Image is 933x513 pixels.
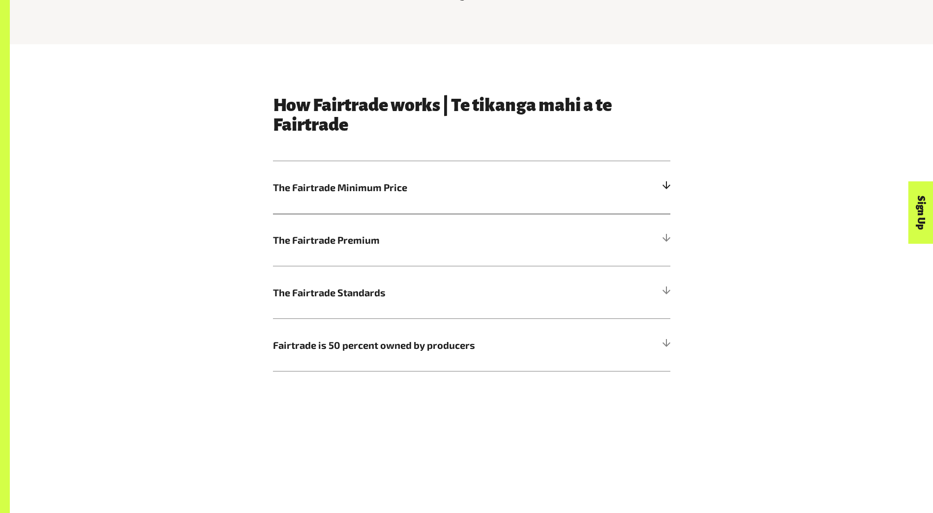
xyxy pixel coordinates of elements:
span: The Fairtrade Minimum Price [273,180,571,195]
span: Fairtrade is 50 percent owned by producers [273,338,571,352]
span: The Fairtrade Premium [273,232,571,247]
h3: How Fairtrade works | Te tikanga mahi a te Fairtrade [273,95,670,135]
span: The Fairtrade Standards [273,285,571,300]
